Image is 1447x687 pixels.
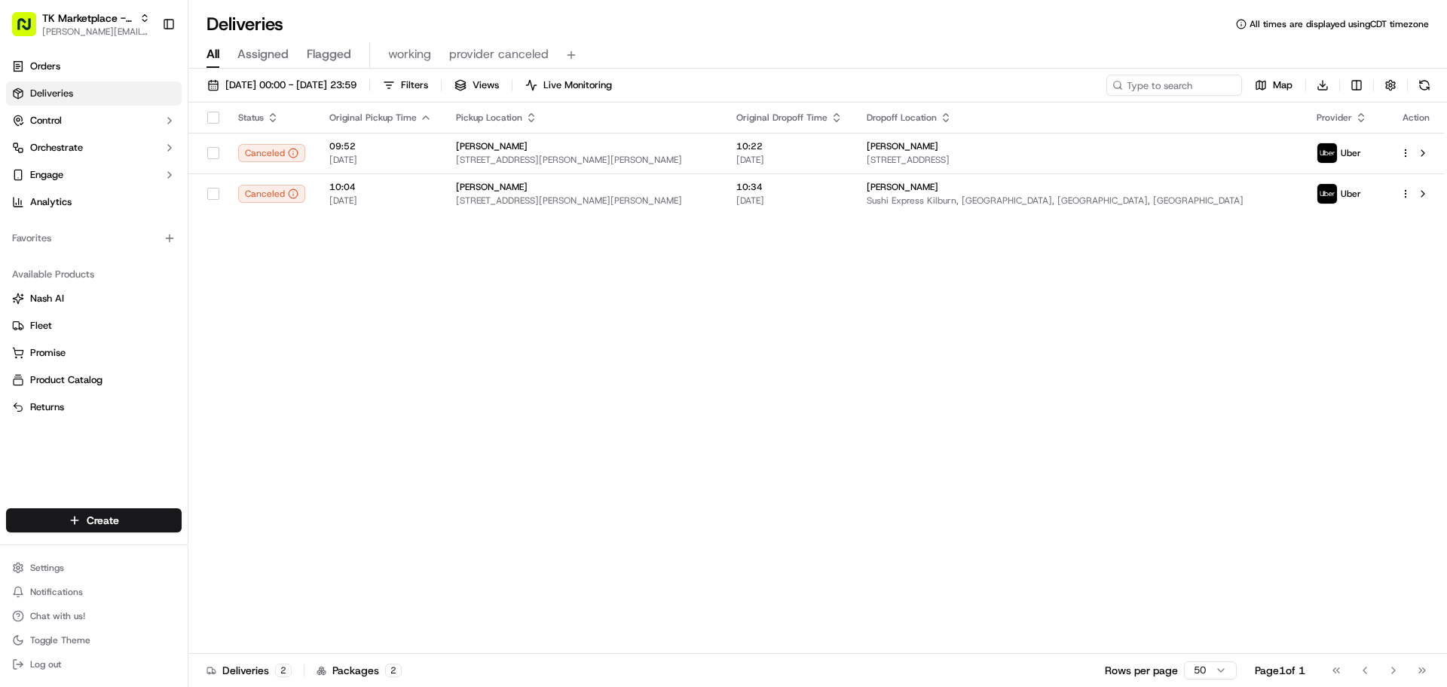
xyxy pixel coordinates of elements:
[12,319,176,333] a: Fleet
[6,395,182,419] button: Returns
[6,163,182,187] button: Engage
[12,346,176,360] a: Promise
[449,45,549,63] span: provider canceled
[206,12,283,36] h1: Deliveries
[1105,663,1178,678] p: Rows per page
[6,314,182,338] button: Fleet
[30,141,83,155] span: Orchestrate
[6,6,156,42] button: TK Marketplace - TKD[PERSON_NAME][EMAIL_ADDRESS][DOMAIN_NAME]
[1255,663,1305,678] div: Page 1 of 1
[200,75,363,96] button: [DATE] 00:00 - [DATE] 23:59
[30,400,64,414] span: Returns
[543,78,612,92] span: Live Monitoring
[6,136,182,160] button: Orchestrate
[329,140,432,152] span: 09:52
[6,341,182,365] button: Promise
[456,154,712,166] span: [STREET_ADDRESS][PERSON_NAME][PERSON_NAME]
[30,114,62,127] span: Control
[42,11,133,26] button: TK Marketplace - TKD
[1248,75,1299,96] button: Map
[30,168,63,182] span: Engage
[329,154,432,166] span: [DATE]
[225,78,356,92] span: [DATE] 00:00 - [DATE] 23:59
[30,610,85,622] span: Chat with us!
[206,45,219,63] span: All
[6,226,182,250] div: Favorites
[6,630,182,651] button: Toggle Theme
[30,346,66,360] span: Promise
[1414,75,1435,96] button: Refresh
[388,45,431,63] span: working
[1341,147,1361,159] span: Uber
[1400,112,1432,124] div: Action
[12,292,176,305] a: Nash AI
[6,581,182,603] button: Notifications
[329,181,432,193] span: 10:04
[6,654,182,675] button: Log out
[30,373,102,387] span: Product Catalog
[42,26,150,38] button: [PERSON_NAME][EMAIL_ADDRESS][DOMAIN_NAME]
[6,190,182,214] a: Analytics
[30,634,90,646] span: Toggle Theme
[867,140,938,152] span: [PERSON_NAME]
[237,45,289,63] span: Assigned
[867,154,1293,166] span: [STREET_ADDRESS]
[456,112,522,124] span: Pickup Location
[6,508,182,532] button: Create
[867,181,938,193] span: [PERSON_NAME]
[456,181,528,193] span: [PERSON_NAME]
[1341,188,1361,200] span: Uber
[238,185,305,203] button: Canceled
[6,606,182,627] button: Chat with us!
[401,78,428,92] span: Filters
[1250,18,1429,30] span: All times are displayed using CDT timezone
[6,109,182,133] button: Control
[30,586,83,598] span: Notifications
[238,112,264,124] span: Status
[30,658,61,670] span: Log out
[473,78,499,92] span: Views
[736,195,843,207] span: [DATE]
[307,45,351,63] span: Flagged
[329,195,432,207] span: [DATE]
[6,54,182,78] a: Orders
[448,75,506,96] button: Views
[1317,184,1337,204] img: uber-new-logo.jpeg
[376,75,435,96] button: Filters
[1273,78,1293,92] span: Map
[30,562,64,574] span: Settings
[867,195,1293,207] span: Sushi Express Kilburn, [GEOGRAPHIC_DATA], [GEOGRAPHIC_DATA], [GEOGRAPHIC_DATA]
[6,557,182,578] button: Settings
[385,664,402,677] div: 2
[456,140,528,152] span: [PERSON_NAME]
[30,292,64,305] span: Nash AI
[519,75,619,96] button: Live Monitoring
[30,195,72,209] span: Analytics
[867,112,937,124] span: Dropoff Location
[736,181,843,193] span: 10:34
[206,663,292,678] div: Deliveries
[30,60,60,73] span: Orders
[30,319,52,333] span: Fleet
[1317,112,1352,124] span: Provider
[12,400,176,414] a: Returns
[736,112,828,124] span: Original Dropoff Time
[1317,143,1337,163] img: uber-new-logo.jpeg
[736,154,843,166] span: [DATE]
[6,81,182,106] a: Deliveries
[87,513,119,528] span: Create
[30,87,73,100] span: Deliveries
[6,368,182,392] button: Product Catalog
[238,144,305,162] button: Canceled
[329,112,417,124] span: Original Pickup Time
[317,663,402,678] div: Packages
[275,664,292,677] div: 2
[736,140,843,152] span: 10:22
[1106,75,1242,96] input: Type to search
[12,373,176,387] a: Product Catalog
[6,262,182,287] div: Available Products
